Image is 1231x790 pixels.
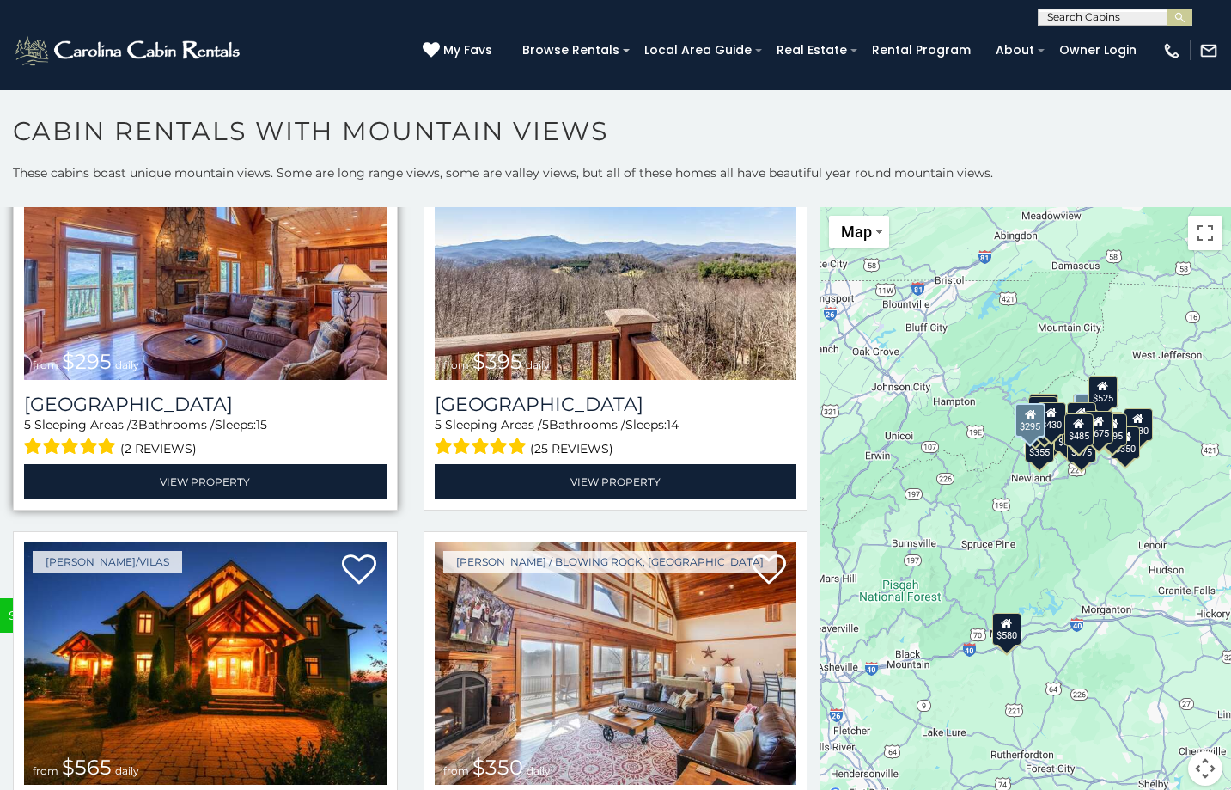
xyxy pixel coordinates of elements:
img: Blackberry Ridge [435,542,797,786]
span: $350 [472,755,523,780]
a: Stone Ridge Lodge from $395 daily [435,137,797,380]
img: Wilderness Lodge [24,542,387,786]
a: [GEOGRAPHIC_DATA] [435,393,797,416]
div: $525 [1088,375,1118,407]
div: Sleeping Areas / Bathrooms / Sleeps: [435,416,797,460]
div: $650 [1021,406,1051,438]
a: About [987,37,1043,64]
a: Real Estate [768,37,856,64]
span: daily [115,764,139,777]
a: Blackberry Ridge from $350 daily [435,542,797,786]
span: My Favs [443,41,492,59]
a: View Property [24,464,387,499]
span: 3 [131,417,138,432]
span: 14 [667,417,679,432]
div: $325 [1029,394,1058,426]
a: View Property [435,464,797,499]
span: (2 reviews) [120,438,197,460]
a: Sunset View Lodge from $295 daily [24,137,387,380]
h3: Sunset View Lodge [24,393,387,416]
a: [GEOGRAPHIC_DATA] [24,393,387,416]
div: $295 [1015,403,1045,438]
img: Stone Ridge Lodge [435,137,797,380]
span: $565 [62,755,112,780]
span: 15 [256,417,267,432]
a: My Favs [423,41,497,60]
span: daily [527,764,551,777]
a: Local Area Guide [636,37,760,64]
span: 5 [24,417,31,432]
span: Map [841,223,872,241]
h3: Stone Ridge Lodge [435,393,797,416]
a: Add to favorites [342,553,376,589]
div: $310 [1028,395,1057,428]
div: $355 [1025,430,1054,462]
div: $350 [1111,426,1140,459]
span: from [33,764,58,777]
button: Change map style [829,216,889,248]
div: Sleeping Areas / Bathrooms / Sleeps: [24,416,387,460]
div: $485 [1064,413,1094,446]
a: [PERSON_NAME]/Vilas [33,551,182,573]
div: $695 [1099,413,1128,446]
span: $395 [472,349,522,374]
span: from [443,358,469,371]
div: $675 [1084,411,1113,444]
div: $580 [992,612,1021,645]
button: Map camera controls [1188,751,1222,786]
span: 5 [542,417,549,432]
img: Sunset View Lodge [24,137,387,380]
span: from [33,358,58,371]
img: phone-regular-white.png [1162,41,1181,60]
img: White-1-2.png [13,34,245,68]
a: [PERSON_NAME] / Blowing Rock, [GEOGRAPHIC_DATA] [443,551,777,573]
a: Wilderness Lodge from $565 daily [24,542,387,786]
a: Owner Login [1051,37,1145,64]
span: (25 reviews) [530,438,613,460]
button: Toggle fullscreen view [1188,216,1222,250]
div: $375 [1067,429,1096,462]
div: $430 [1037,402,1066,435]
img: mail-regular-white.png [1199,41,1218,60]
span: from [443,764,469,777]
a: Browse Rentals [514,37,628,64]
a: Rental Program [863,37,979,64]
span: daily [115,358,139,371]
div: $930 [1124,408,1153,441]
span: 5 [435,417,442,432]
span: $295 [62,349,112,374]
div: $410 [1067,402,1096,435]
span: daily [526,358,550,371]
